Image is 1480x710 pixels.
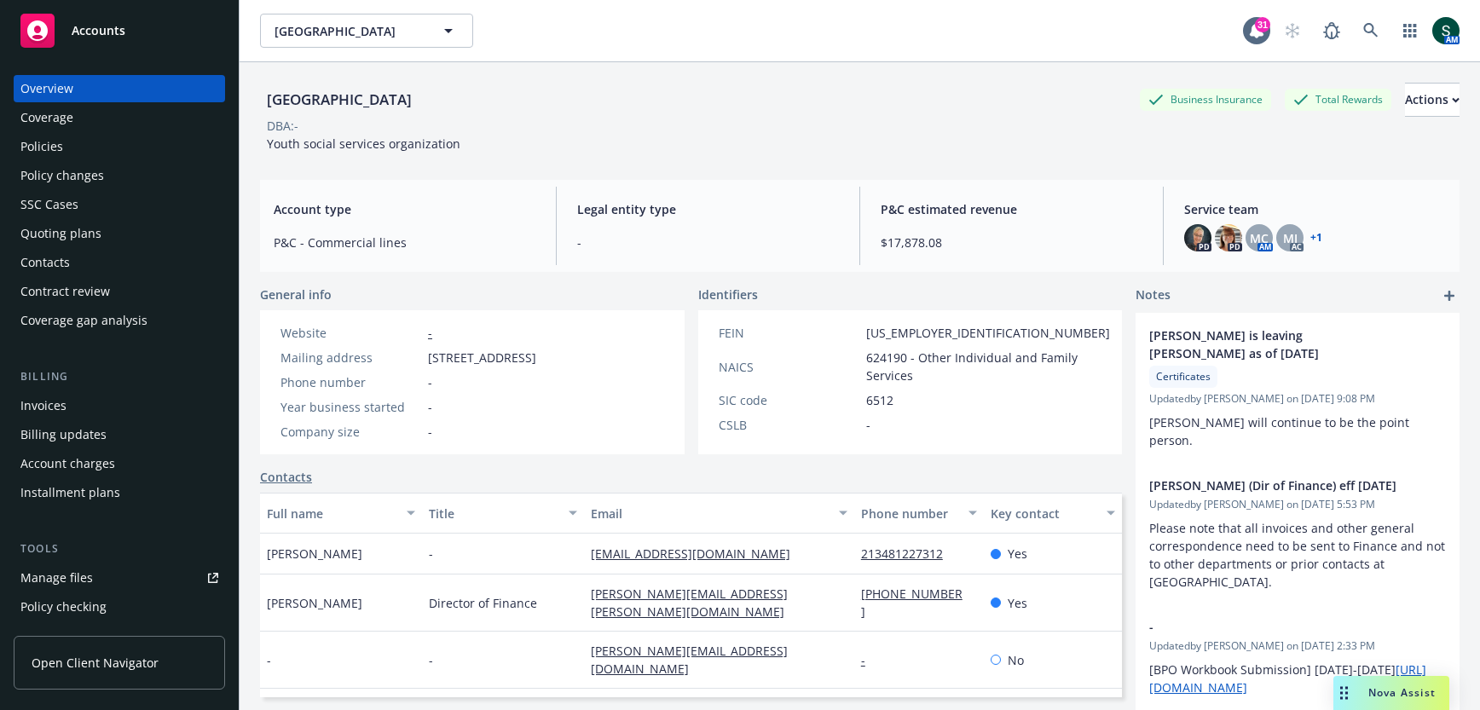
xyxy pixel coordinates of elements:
[1136,286,1171,306] span: Notes
[20,249,70,276] div: Contacts
[20,278,110,305] div: Contract review
[591,545,804,562] a: [EMAIL_ADDRESS][DOMAIN_NAME]
[1368,685,1436,700] span: Nova Assist
[260,468,312,486] a: Contacts
[14,307,225,334] a: Coverage gap analysis
[280,349,421,367] div: Mailing address
[1285,89,1391,110] div: Total Rewards
[428,349,536,367] span: [STREET_ADDRESS]
[32,654,159,672] span: Open Client Navigator
[20,593,107,621] div: Policy checking
[280,324,421,342] div: Website
[428,423,432,441] span: -
[20,191,78,218] div: SSC Cases
[1149,638,1446,654] span: Updated by [PERSON_NAME] on [DATE] 2:33 PM
[1008,545,1027,563] span: Yes
[584,493,854,534] button: Email
[1432,17,1460,44] img: photo
[14,392,225,419] a: Invoices
[1255,17,1270,32] div: 31
[866,349,1110,384] span: 624190 - Other Individual and Family Services
[1333,676,1355,710] div: Drag to move
[1354,14,1388,48] a: Search
[991,505,1096,522] div: Key contact
[260,14,473,48] button: [GEOGRAPHIC_DATA]
[719,358,859,376] div: NAICS
[14,133,225,160] a: Policies
[20,104,73,131] div: Coverage
[1149,497,1446,512] span: Updated by [PERSON_NAME] on [DATE] 5:53 PM
[1149,326,1402,362] span: [PERSON_NAME] is leaving [PERSON_NAME] as of [DATE]
[20,162,104,189] div: Policy changes
[14,479,225,506] a: Installment plans
[1156,369,1211,384] span: Certificates
[1333,676,1449,710] button: Nova Assist
[591,643,788,677] a: [PERSON_NAME][EMAIL_ADDRESS][DOMAIN_NAME]
[428,373,432,391] span: -
[1439,286,1460,306] a: add
[274,200,535,218] span: Account type
[20,564,93,592] div: Manage files
[1140,89,1271,110] div: Business Insurance
[1149,661,1446,696] p: [BPO Workbook Submission] [DATE]-[DATE]
[1405,84,1460,116] div: Actions
[1136,604,1460,710] div: -Updatedby [PERSON_NAME] on [DATE] 2:33 PM[BPO Workbook Submission] [DATE]-[DATE][URL][DOMAIN_NAME]
[267,651,271,669] span: -
[72,24,125,38] span: Accounts
[429,505,558,522] div: Title
[1136,313,1460,463] div: [PERSON_NAME] is leaving [PERSON_NAME] as of [DATE]CertificatesUpdatedby [PERSON_NAME] on [DATE] ...
[1184,200,1446,218] span: Service team
[1184,224,1211,251] img: photo
[591,586,798,620] a: [PERSON_NAME][EMAIL_ADDRESS][PERSON_NAME][DOMAIN_NAME]
[861,586,963,620] a: [PHONE_NUMBER]
[20,220,101,247] div: Quoting plans
[274,234,535,251] span: P&C - Commercial lines
[14,162,225,189] a: Policy changes
[428,325,432,341] a: -
[1393,14,1427,48] a: Switch app
[577,200,839,218] span: Legal entity type
[20,75,73,102] div: Overview
[267,594,362,612] span: [PERSON_NAME]
[428,398,432,416] span: -
[14,278,225,305] a: Contract review
[881,234,1142,251] span: $17,878.08
[260,286,332,303] span: General info
[1136,463,1460,604] div: [PERSON_NAME] (Dir of Finance) eff [DATE]Updatedby [PERSON_NAME] on [DATE] 5:53 PMPlease note tha...
[20,392,66,419] div: Invoices
[280,373,421,391] div: Phone number
[861,505,958,522] div: Phone number
[280,398,421,416] div: Year business started
[719,416,859,434] div: CSLB
[1250,229,1269,247] span: MC
[267,505,396,522] div: Full name
[14,368,225,385] div: Billing
[1149,414,1413,448] span: [PERSON_NAME] will continue to be the point person.
[881,200,1142,218] span: P&C estimated revenue
[267,136,460,152] span: Youth social services organization
[14,421,225,448] a: Billing updates
[1283,229,1298,247] span: MJ
[20,133,63,160] div: Policies
[1310,233,1322,243] a: +1
[280,423,421,441] div: Company size
[422,493,584,534] button: Title
[20,421,107,448] div: Billing updates
[14,249,225,276] a: Contacts
[267,117,298,135] div: DBA: -
[1149,520,1448,590] span: Please note that all invoices and other general correspondence need to be sent to Finance and not...
[866,391,893,409] span: 6512
[1149,476,1402,494] span: [PERSON_NAME] (Dir of Finance) eff [DATE]
[260,493,422,534] button: Full name
[275,22,422,40] span: [GEOGRAPHIC_DATA]
[866,324,1110,342] span: [US_EMPLOYER_IDENTIFICATION_NUMBER]
[698,286,758,303] span: Identifiers
[14,75,225,102] a: Overview
[260,89,419,111] div: [GEOGRAPHIC_DATA]
[854,493,984,534] button: Phone number
[14,104,225,131] a: Coverage
[14,191,225,218] a: SSC Cases
[861,545,957,562] a: 213481227312
[429,651,433,669] span: -
[1008,594,1027,612] span: Yes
